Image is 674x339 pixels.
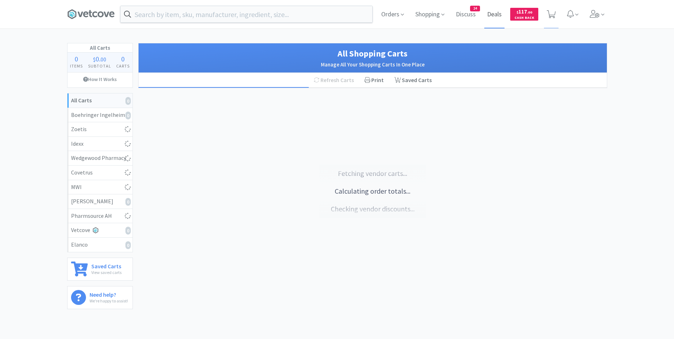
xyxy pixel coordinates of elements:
h4: Items [68,63,86,69]
div: Vetcove [71,226,129,235]
div: Refresh Carts [308,73,359,88]
span: 0 [75,54,78,63]
h6: Need help? [90,290,128,297]
div: Zoetis [71,125,129,134]
h1: All Carts [68,43,133,53]
i: 0 [125,97,131,105]
div: Idexx [71,139,129,149]
span: Cash Back [514,16,534,21]
a: All Carts0 [68,93,133,108]
a: Covetrus [68,166,133,180]
h2: Manage All Your Shopping Carts In One Place [146,60,600,69]
h4: Subtotal [85,63,114,69]
span: $ [517,10,518,15]
div: Boehringer Ingelheim [71,111,129,120]
a: Vetcove0 [68,223,133,238]
div: Elanco [71,240,129,249]
i: 0 [125,241,131,249]
a: Discuss24 [453,11,479,18]
a: Wedgewood Pharmacy [68,151,133,166]
i: 0 [125,112,131,119]
div: Pharmsource AH [71,211,129,221]
a: Saved CartsView saved carts [67,258,133,281]
div: Wedgewood Pharmacy [71,154,129,163]
span: 0 [96,54,99,63]
div: Print [359,73,389,88]
i: 0 [125,198,131,206]
span: 0 [121,54,125,63]
a: How It Works [68,72,133,86]
h6: Saved Carts [91,262,122,269]
strong: All Carts [71,97,92,104]
input: Search by item, sku, manufacturer, ingredient, size... [120,6,372,22]
a: Idexx [68,137,133,151]
a: Boehringer Ingelheim0 [68,108,133,123]
h1: All Shopping Carts [146,47,600,60]
p: We're happy to assist! [90,297,128,304]
a: Deals [484,11,505,18]
div: Covetrus [71,168,129,177]
span: 00 [101,56,106,63]
div: . [85,55,114,63]
p: View saved carts [91,269,122,276]
a: [PERSON_NAME]0 [68,194,133,209]
i: 0 [125,227,131,235]
a: Saved Carts [389,73,437,88]
span: $ [93,56,96,63]
span: 117 [517,8,532,15]
h4: Carts [114,63,133,69]
a: Zoetis [68,122,133,137]
a: Pharmsource AH [68,209,133,224]
a: MWI [68,180,133,195]
a: Elanco0 [68,238,133,252]
span: . 00 [527,10,532,15]
div: MWI [71,183,129,192]
a: $117.00Cash Back [510,5,538,24]
span: 24 [470,6,480,11]
div: [PERSON_NAME] [71,197,129,206]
